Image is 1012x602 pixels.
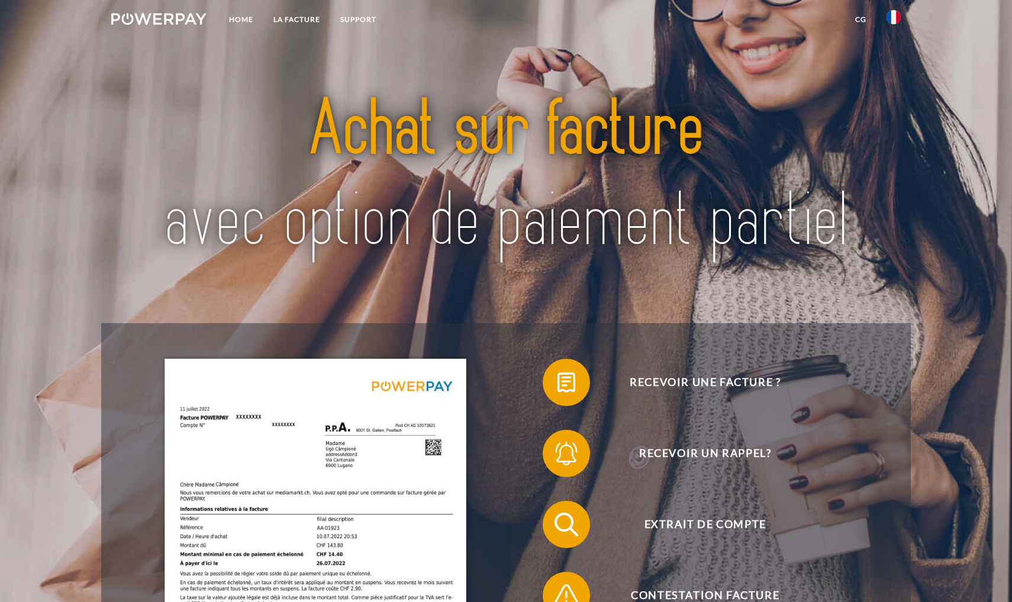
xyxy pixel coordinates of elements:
[552,439,581,468] img: qb_bell.svg
[543,359,850,406] button: Recevoir une facture ?
[543,430,850,477] button: Recevoir un rappel?
[552,368,581,397] img: qb_bill.svg
[560,430,850,477] span: Recevoir un rappel?
[560,359,850,406] span: Recevoir une facture ?
[552,510,581,539] img: qb_search.svg
[845,9,876,30] a: CG
[219,9,263,30] a: Home
[887,10,901,24] img: fr
[111,13,207,25] img: logo-powerpay-white.svg
[150,60,862,292] img: title-powerpay_fr.svg
[330,9,386,30] a: Support
[560,501,850,548] span: Extrait de compte
[263,9,330,30] a: LA FACTURE
[543,501,850,548] button: Extrait de compte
